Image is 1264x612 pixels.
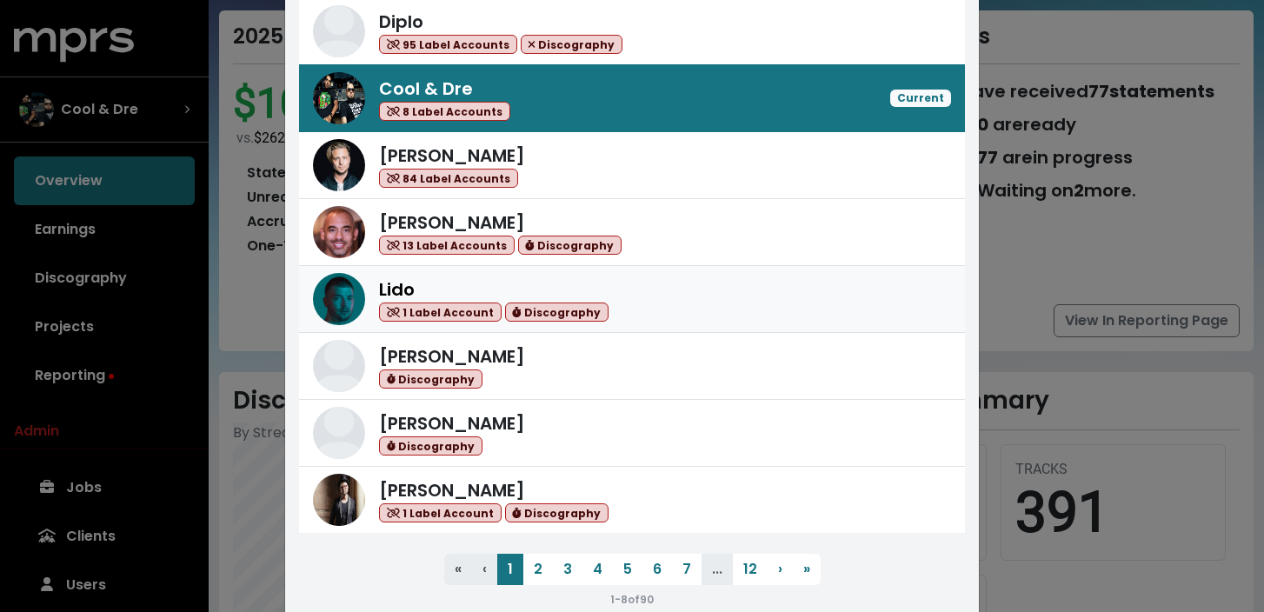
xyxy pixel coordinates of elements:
[379,10,423,34] span: Diplo
[642,554,672,585] button: 6
[299,64,965,132] a: Cool & DreCool & Dre 8 Label AccountsCurrent
[518,236,622,256] span: Discography
[313,273,365,325] img: Lido
[379,169,518,189] span: 84 Label Accounts
[610,592,654,607] small: 1 - 8 of 90
[505,303,609,323] span: Discography
[313,139,365,191] img: Ryan Tedder
[379,411,525,436] span: [PERSON_NAME]
[299,266,965,333] a: LidoLido 1 Label Account Discography
[379,143,525,168] span: [PERSON_NAME]
[299,333,965,400] a: Benny Blanco[PERSON_NAME] Discography
[379,369,482,389] span: Discography
[803,559,810,579] span: »
[299,132,965,199] a: Ryan Tedder[PERSON_NAME] 84 Label Accounts
[313,72,365,124] img: Cool & Dre
[379,35,517,55] span: 95 Label Accounts
[313,340,365,392] img: Benny Blanco
[890,90,951,107] span: Current
[313,474,365,526] img: Adam Anders
[379,478,525,502] span: [PERSON_NAME]
[497,554,523,585] button: 1
[523,554,553,585] button: 2
[613,554,642,585] button: 5
[379,210,525,235] span: [PERSON_NAME]
[778,559,782,579] span: ›
[379,503,502,523] span: 1 Label Account
[299,400,965,467] a: Serban Ghenea[PERSON_NAME] Discography
[299,467,965,533] a: Adam Anders[PERSON_NAME] 1 Label Account Discography
[379,303,502,323] span: 1 Label Account
[313,407,365,459] img: Serban Ghenea
[313,206,365,258] img: Harvey Mason Jr
[379,236,515,256] span: 13 Label Accounts
[733,554,768,585] button: 12
[379,344,525,369] span: [PERSON_NAME]
[313,5,365,57] img: Diplo
[299,199,965,266] a: Harvey Mason Jr[PERSON_NAME] 13 Label Accounts Discography
[379,277,415,302] span: Lido
[379,436,482,456] span: Discography
[582,554,613,585] button: 4
[505,503,609,523] span: Discography
[672,554,702,585] button: 7
[379,76,473,101] span: Cool & Dre
[379,102,510,122] span: 8 Label Accounts
[521,35,623,55] span: Discography
[553,554,582,585] button: 3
